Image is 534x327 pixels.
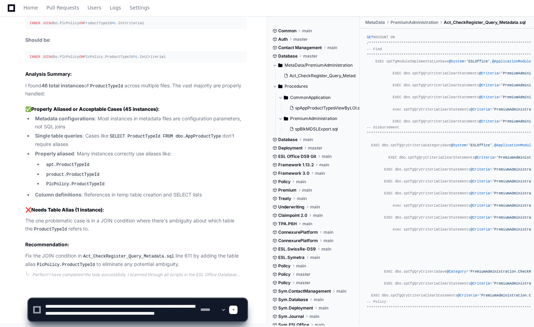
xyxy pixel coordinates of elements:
p: I found of across multiple files. The vast majority are properly handled: [25,82,247,98]
span: PremiumAdministration [391,20,438,25]
span: = [133,55,135,59]
p: : [25,36,247,44]
span: Common [278,28,296,34]
span: Act_CheckRegister_Query_Metadata.sql [289,73,368,79]
span: @System [449,59,464,64]
p: Fix the JOIN condition in line 611 by adding the table alias to eliminate any potential ambiguity. [25,252,247,268]
span: CommonApplication [290,95,331,100]
code: PlcPolicy.ProductTypeId [35,262,96,268]
button: MetaData/PremiumAdministration [273,60,354,71]
li: : Most instances in metadata files are configuration parameters, not SQL joins [33,115,247,131]
span: JOIN [42,21,51,25]
strong: Should be [25,37,49,43]
strong: Needs Table Alias (1 instance) [31,207,102,213]
strong: 46 total instances [41,82,84,88]
span: Contact Management [278,45,322,51]
span: @Criteria [470,203,490,208]
li: : References in temp table creation and SELECT lists [33,191,247,199]
span: main [302,28,312,34]
span: 'ESLOffice' [466,59,490,64]
span: Framework 1.13.2 [278,162,314,168]
span: spAppProductTypesViewByLOI.sql [295,105,363,111]
span: @ApplicationModule [494,143,533,147]
span: @Criteria [470,215,490,220]
span: ON [79,55,84,59]
svg: Directory [284,93,288,102]
span: main [303,137,313,142]
span: master [308,145,322,151]
code: product.ProductTypeId [45,172,101,178]
code: ProductTypeId [89,83,125,89]
h2: Analysis Summary: [25,71,247,78]
button: Procedures [273,81,354,92]
span: main [310,255,320,260]
span: = [112,21,114,25]
h3: ❌ : [25,206,247,213]
span: main [302,221,312,227]
span: master [303,53,318,59]
code: ProductTypeId [33,226,68,233]
span: main [296,263,306,269]
span: Act_CheckRegister_Query_Metadata.sql [444,20,526,25]
span: Database [278,53,298,59]
span: main [313,213,323,218]
span: @Criteria [470,281,490,286]
span: master [293,36,308,42]
span: ESL Office DS9 Git [278,154,316,159]
span: master [296,272,311,277]
li: : Cases like don't require aliases [33,132,247,148]
strong: Metadata configurations [35,115,95,121]
span: main [323,229,333,235]
span: PremiumAdministration [290,116,337,121]
span: SET [367,35,373,39]
span: ESL.Symetra [278,255,305,260]
span: @Criteria [479,83,499,87]
strong: Column definitions [35,192,81,198]
svg: Directory [278,82,282,91]
button: PremiumAdministration [278,113,360,124]
span: Policy [278,280,291,286]
div: dbo.PlcPolicy PlcPolicy.ProductTypeId c.IntCriteria1 [29,54,243,60]
span: Policy [278,179,291,185]
button: spBlkMDSLExport.sql [287,124,356,134]
span: @Criteria [479,119,499,124]
span: ESL.SwissRe-DS9 [278,246,316,252]
span: INNER [29,55,40,59]
span: Treaty [278,196,291,201]
span: Pull Requests [46,6,79,10]
span: TPA.P6H [278,221,297,227]
span: Procedures [285,84,308,89]
span: Premium [278,187,296,193]
div: Perfect! I have completed the task successfully. I scanned through all scripts in the ESL Office ... [32,272,247,278]
p: The one problematic case is in a JOIN condition where there's ambiguity about which table the ref... [25,217,247,233]
span: Claimpoint 2.0 [278,213,307,218]
span: Auth [278,36,288,42]
span: main [327,45,337,51]
span: spBlkMDSLExport.sql [295,126,338,132]
span: Policy [278,263,291,269]
span: @Criteria [470,179,490,183]
code: Act_CheckRegister_Query_Metadata.sql [82,253,175,260]
button: spAppProductTypesViewByLOI.sql [287,103,361,113]
svg: Directory [284,114,288,123]
span: @ApplicationModule [492,59,531,64]
code: apt.ProductTypeId [45,162,91,168]
span: @Criteria [470,191,490,195]
span: MetaData/PremiumAdministration [285,62,353,68]
span: main [296,179,306,185]
span: main [323,238,333,243]
span: main [297,196,307,201]
span: Logs [110,6,121,10]
span: INNER [29,21,40,25]
span: JOIN [42,55,51,59]
strong: Single table queries [35,133,82,139]
span: @Criteria [470,107,490,112]
button: Act_CheckRegister_Query_Metadata.sql [281,71,356,81]
span: Framework 3.0 [278,171,309,176]
span: main [310,204,320,210]
span: Users [88,6,101,10]
span: @Category [447,269,466,274]
span: master [296,280,311,286]
li: : Many instances correctly use aliases like: [33,150,247,188]
span: ON [79,21,84,25]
